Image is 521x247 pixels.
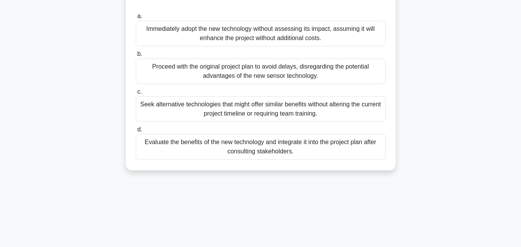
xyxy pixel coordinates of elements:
[137,13,142,19] span: a.
[136,134,386,160] div: Evaluate the benefits of the new technology and integrate it into the project plan after consulti...
[136,96,386,122] div: Seek alternative technologies that might offer similar benefits without altering the current proj...
[136,21,386,46] div: Immediately adopt the new technology without assessing its impact, assuming it will enhance the p...
[137,126,142,133] span: d.
[136,59,386,84] div: Proceed with the original project plan to avoid delays, disregarding the potential advantages of ...
[137,88,142,95] span: c.
[137,50,142,57] span: b.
